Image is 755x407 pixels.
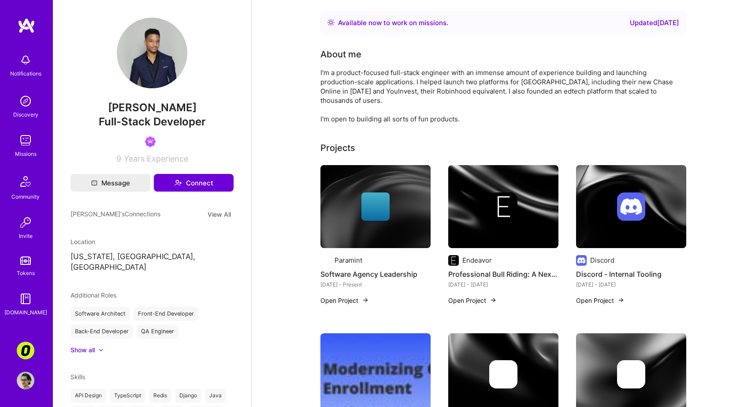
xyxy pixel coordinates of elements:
[71,388,106,403] div: API Design
[320,280,431,289] div: [DATE] - Present
[320,48,361,61] div: About me
[617,192,645,221] img: Company logo
[91,180,97,186] i: icon Mail
[149,388,171,403] div: Redis
[320,165,431,248] img: cover
[17,132,34,149] img: teamwork
[4,308,47,317] div: [DOMAIN_NAME]
[17,268,35,278] div: Tokens
[576,280,686,289] div: [DATE] - [DATE]
[448,268,558,280] h4: Professional Bull Riding: A Next-Generation Sports Website
[116,154,121,163] span: 9
[17,214,34,231] img: Invite
[71,209,160,219] span: [PERSON_NAME]'s Connections
[17,290,34,308] img: guide book
[20,256,31,265] img: tokens
[175,388,201,403] div: Django
[71,101,234,114] span: [PERSON_NAME]
[110,388,145,403] div: TypeScript
[576,165,686,248] img: cover
[320,296,369,305] button: Open Project
[117,18,187,88] img: User Avatar
[17,51,34,69] img: bell
[320,141,355,155] div: Projects
[71,291,116,299] span: Additional Roles
[17,92,34,110] img: discovery
[448,280,558,289] div: [DATE] - [DATE]
[10,69,41,78] div: Notifications
[124,154,188,163] span: Years Experience
[462,256,492,265] div: Endeavor
[15,149,37,158] div: Missions
[448,296,497,305] button: Open Project
[335,256,362,265] div: Paramint
[320,255,331,266] img: Company logo
[134,307,198,321] div: Front-End Developer
[15,171,36,192] img: Community
[154,174,234,192] button: Connect
[617,360,645,388] img: Company logo
[320,268,431,280] h4: Software Agency Leadership
[490,297,497,304] img: arrow-right
[576,268,686,280] h4: Discord - Internal Tooling
[174,179,182,187] i: icon Connect
[71,252,234,273] p: [US_STATE], [GEOGRAPHIC_DATA], [GEOGRAPHIC_DATA]
[19,231,33,241] div: Invite
[11,192,40,201] div: Community
[17,372,34,389] img: User Avatar
[71,373,85,381] span: Skills
[13,110,38,119] div: Discovery
[489,192,517,221] img: Company logo
[590,256,614,265] div: Discord
[448,255,459,266] img: Company logo
[320,68,673,124] div: I'm a product-focused full-stack engineer with an immense amount of experience building and launc...
[576,255,587,266] img: Company logo
[630,18,679,28] div: Updated [DATE]
[99,115,206,128] span: Full-Stack Developer
[338,18,448,28] div: Available now to work on missions .
[71,324,133,339] div: Back-End Developer
[362,297,369,304] img: arrow-right
[205,209,234,219] button: View All
[145,136,156,147] img: Been on Mission
[15,342,37,359] a: Corner3: Building an AI User Researcher
[18,18,35,34] img: logo
[71,346,95,354] div: Show all
[576,296,625,305] button: Open Project
[15,372,37,389] a: User Avatar
[71,174,150,192] button: Message
[71,307,130,321] div: Software Architect
[617,297,625,304] img: arrow-right
[448,165,558,248] img: cover
[205,388,226,403] div: Java
[137,324,179,339] div: QA Engineer
[71,237,234,246] div: Location
[327,19,335,26] img: Availability
[17,342,34,359] img: Corner3: Building an AI User Researcher
[489,360,517,388] img: Company logo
